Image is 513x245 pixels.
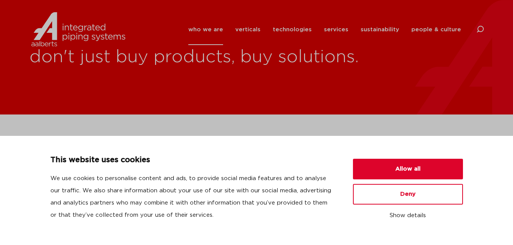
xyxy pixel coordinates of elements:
[235,14,261,45] a: verticals
[361,14,399,45] a: sustainability
[324,14,348,45] a: services
[188,14,223,45] a: who we are
[353,209,463,222] button: Show details
[411,14,461,45] a: people & culture
[50,154,335,166] p: This website uses cookies
[273,14,312,45] a: technologies
[50,172,335,221] p: We use cookies to personalise content and ads, to provide social media features and to analyse ou...
[353,184,463,205] button: Deny
[353,159,463,179] button: Allow all
[188,14,461,45] nav: Menu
